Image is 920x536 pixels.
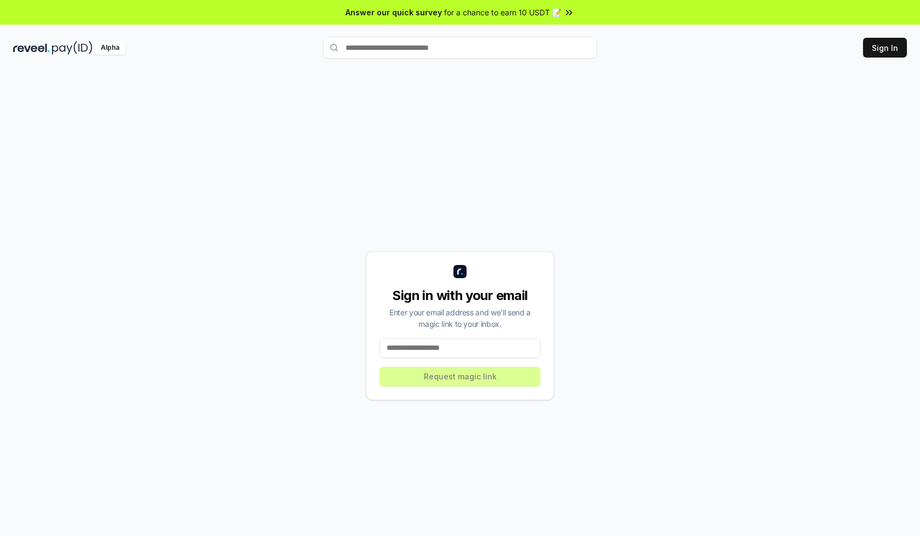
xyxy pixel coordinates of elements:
[95,41,125,55] div: Alpha
[52,41,93,55] img: pay_id
[346,7,442,18] span: Answer our quick survey
[380,287,540,304] div: Sign in with your email
[13,41,50,55] img: reveel_dark
[453,265,467,278] img: logo_small
[444,7,561,18] span: for a chance to earn 10 USDT 📝
[380,307,540,330] div: Enter your email address and we’ll send a magic link to your inbox.
[863,38,907,57] button: Sign In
